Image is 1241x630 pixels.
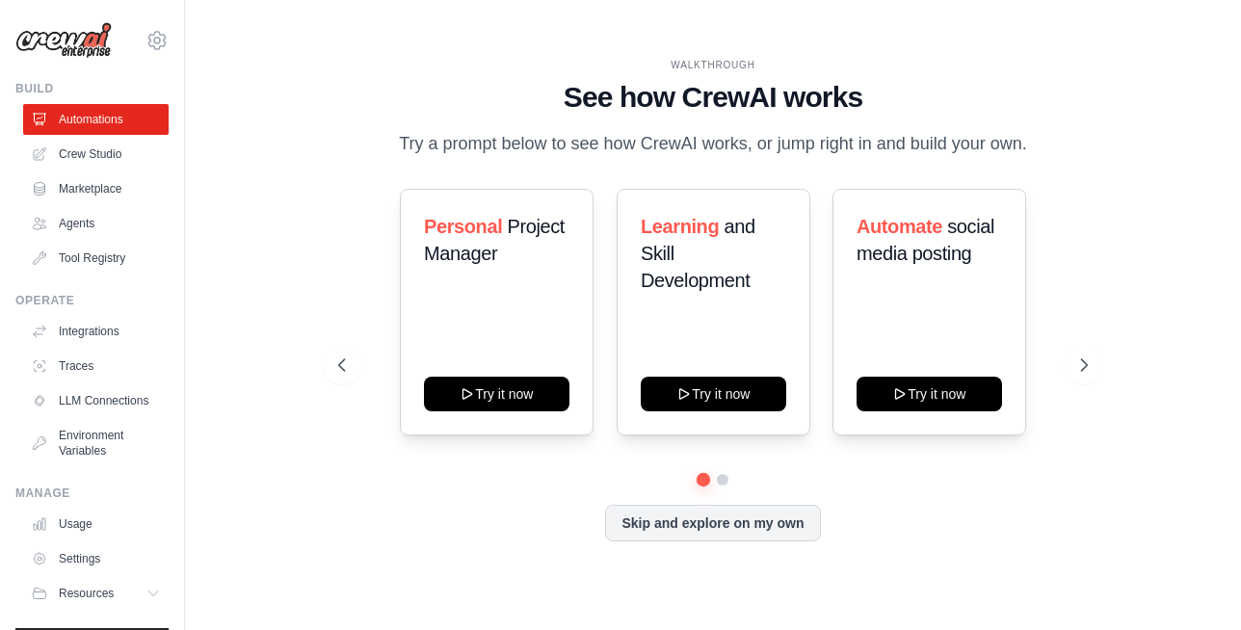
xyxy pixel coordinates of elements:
[15,22,112,59] img: Logo
[641,216,755,291] span: and Skill Development
[857,216,942,237] span: Automate
[641,216,719,237] span: Learning
[338,80,1088,115] h1: See how CrewAI works
[857,377,1002,411] button: Try it now
[424,377,569,411] button: Try it now
[15,81,169,96] div: Build
[605,505,820,541] button: Skip and explore on my own
[15,293,169,308] div: Operate
[23,543,169,574] a: Settings
[23,208,169,239] a: Agents
[23,385,169,416] a: LLM Connections
[338,58,1088,72] div: WALKTHROUGH
[15,486,169,501] div: Manage
[23,509,169,539] a: Usage
[389,130,1037,158] p: Try a prompt below to see how CrewAI works, or jump right in and build your own.
[424,216,502,237] span: Personal
[23,351,169,381] a: Traces
[23,243,169,274] a: Tool Registry
[23,578,169,609] button: Resources
[23,420,169,466] a: Environment Variables
[23,173,169,204] a: Marketplace
[23,316,169,347] a: Integrations
[641,377,786,411] button: Try it now
[23,104,169,135] a: Automations
[23,139,169,170] a: Crew Studio
[59,586,114,601] span: Resources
